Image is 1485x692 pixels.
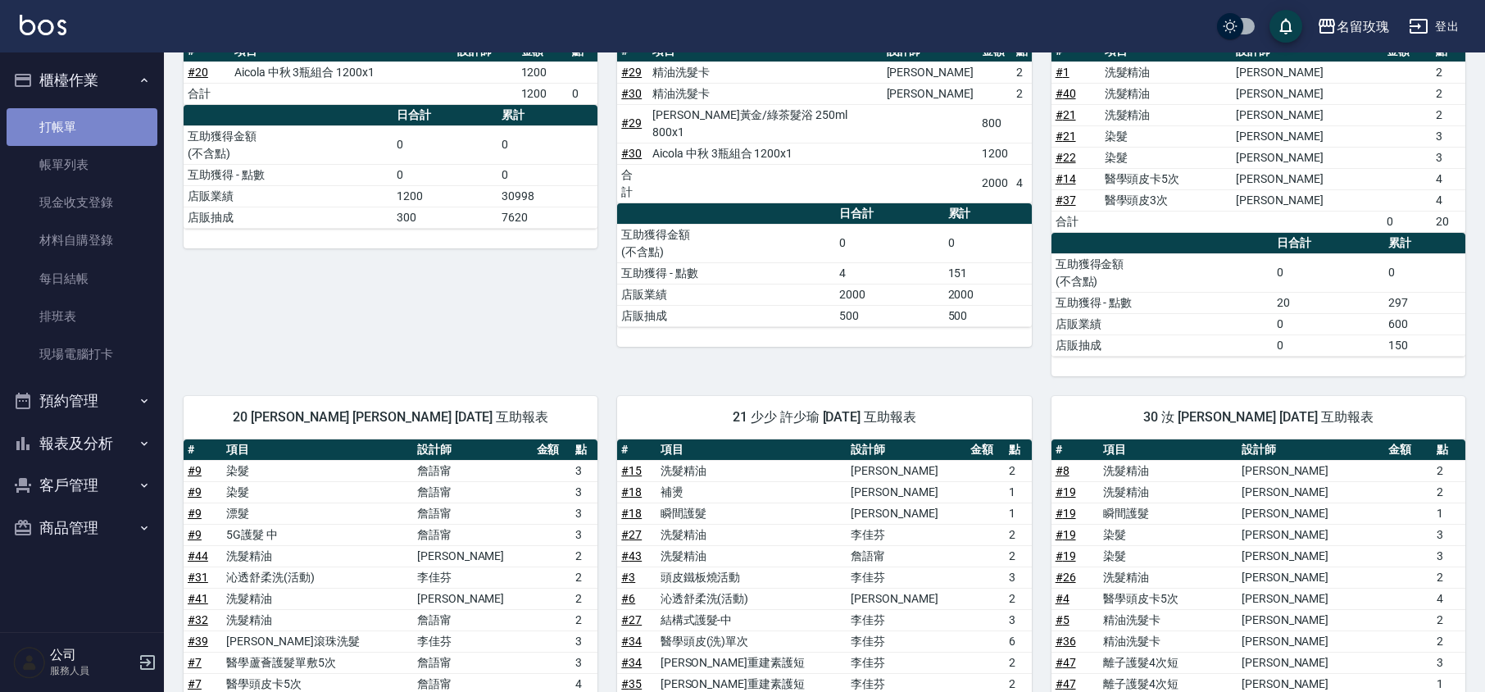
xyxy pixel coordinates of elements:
[656,545,847,567] td: 洗髮精油
[571,609,597,631] td: 2
[1432,125,1465,147] td: 3
[1237,545,1385,567] td: [PERSON_NAME]
[1384,233,1465,254] th: 累計
[571,503,597,524] td: 3
[621,507,642,520] a: #18
[656,588,847,609] td: 沁透舒柔洗(活動)
[1056,87,1076,100] a: #40
[1232,189,1383,211] td: [PERSON_NAME]
[944,284,1032,305] td: 2000
[203,409,578,426] span: 20 [PERSON_NAME] [PERSON_NAME] [DATE] 互助報表
[413,588,533,609] td: [PERSON_NAME]
[656,481,847,503] td: 補燙
[1237,524,1385,545] td: [PERSON_NAME]
[1402,11,1465,42] button: 登出
[1384,313,1465,335] td: 600
[944,262,1032,284] td: 151
[656,567,847,588] td: 頭皮鐵板燒活動
[1237,503,1385,524] td: [PERSON_NAME]
[7,59,157,102] button: 櫃檯作業
[621,485,642,499] a: #18
[188,613,208,626] a: #32
[1056,130,1076,143] a: #21
[7,507,157,549] button: 商品管理
[1101,61,1233,83] td: 洗髮精油
[222,524,413,545] td: 5G護髮 中
[966,439,1005,461] th: 金額
[230,61,453,83] td: Aicola 中秋 3瓶組合 1200x1
[393,207,497,228] td: 300
[1232,61,1383,83] td: [PERSON_NAME]
[1056,151,1076,164] a: #22
[1101,147,1233,168] td: 染髮
[1056,528,1076,541] a: #19
[1056,66,1069,79] a: #1
[7,108,157,146] a: 打帳單
[568,83,597,104] td: 0
[13,646,46,679] img: Person
[1269,10,1302,43] button: save
[1384,335,1465,356] td: 150
[656,503,847,524] td: 瞬間護髮
[621,635,642,648] a: #34
[184,439,222,461] th: #
[1432,168,1465,189] td: 4
[617,203,1031,327] table: a dense table
[1237,567,1385,588] td: [PERSON_NAME]
[1051,41,1465,233] table: a dense table
[50,647,134,663] h5: 公司
[621,549,642,562] a: #43
[847,609,965,631] td: 李佳芬
[1432,83,1465,104] td: 2
[1101,189,1233,211] td: 醫學頭皮3次
[1273,253,1384,292] td: 0
[944,305,1032,326] td: 500
[188,592,208,605] a: #41
[883,83,978,104] td: [PERSON_NAME]
[1099,439,1237,461] th: 項目
[1237,652,1385,673] td: [PERSON_NAME]
[1101,125,1233,147] td: 染髮
[1432,104,1465,125] td: 2
[621,528,642,541] a: #27
[1056,485,1076,499] a: #19
[1099,524,1237,545] td: 染髮
[222,588,413,609] td: 洗髮精油
[1433,503,1465,524] td: 1
[1005,652,1031,673] td: 2
[1005,439,1031,461] th: 點
[517,61,569,83] td: 1200
[847,652,965,673] td: 李佳芬
[7,422,157,465] button: 報表及分析
[497,105,598,126] th: 累計
[188,635,208,648] a: #39
[847,503,965,524] td: [PERSON_NAME]
[7,380,157,422] button: 預約管理
[637,409,1011,426] span: 21 少少 許少瑜 [DATE] 互助報表
[1101,168,1233,189] td: 醫學頭皮卡5次
[1273,335,1384,356] td: 0
[571,631,597,652] td: 3
[1056,613,1069,626] a: #5
[1099,460,1237,481] td: 洗髮精油
[184,41,597,105] table: a dense table
[621,66,642,79] a: #29
[20,15,66,35] img: Logo
[222,503,413,524] td: 漂髮
[835,203,944,225] th: 日合計
[1056,507,1076,520] a: #19
[1433,652,1465,673] td: 3
[184,83,230,104] td: 合計
[497,207,598,228] td: 7620
[222,631,413,652] td: [PERSON_NAME]滾珠洗髮
[617,284,834,305] td: 店販業績
[978,143,1012,164] td: 1200
[497,164,598,185] td: 0
[413,609,533,631] td: 詹語甯
[847,545,965,567] td: 詹語甯
[1051,439,1100,461] th: #
[393,125,497,164] td: 0
[835,262,944,284] td: 4
[1056,464,1069,477] a: #8
[621,464,642,477] a: #15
